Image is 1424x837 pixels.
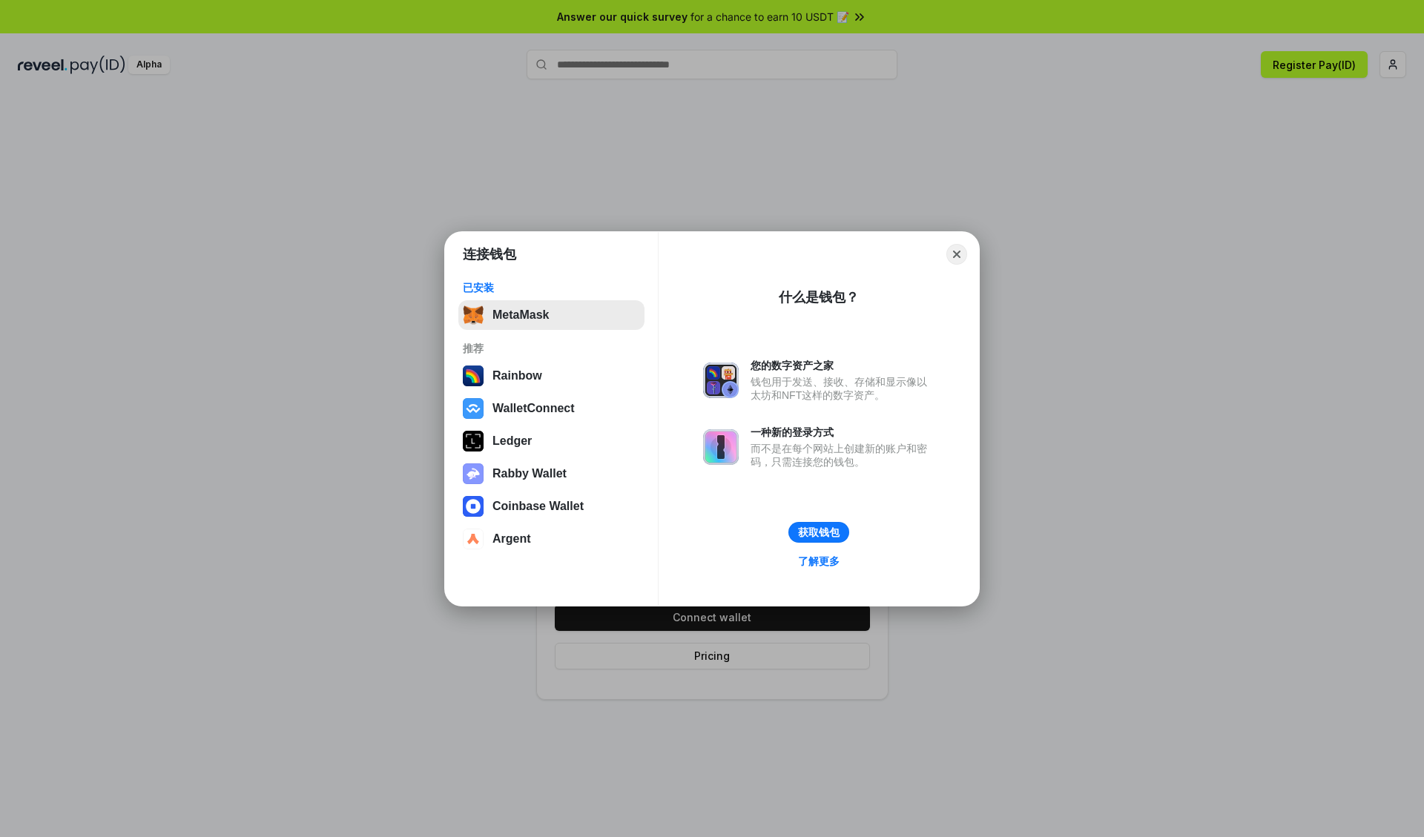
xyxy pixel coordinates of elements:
[492,500,584,513] div: Coinbase Wallet
[463,305,484,325] img: svg+xml,%3Csvg%20fill%3D%22none%22%20height%3D%2233%22%20viewBox%3D%220%200%2035%2033%22%20width%...
[779,288,859,306] div: 什么是钱包？
[946,244,967,265] button: Close
[492,402,575,415] div: WalletConnect
[703,363,739,398] img: svg+xml,%3Csvg%20xmlns%3D%22http%3A%2F%2Fwww.w3.org%2F2000%2Fsvg%22%20fill%3D%22none%22%20viewBox...
[492,532,531,546] div: Argent
[458,426,645,456] button: Ledger
[798,555,840,568] div: 了解更多
[458,524,645,554] button: Argent
[492,308,549,322] div: MetaMask
[463,496,484,517] img: svg+xml,%3Csvg%20width%3D%2228%22%20height%3D%2228%22%20viewBox%3D%220%200%2028%2028%22%20fill%3D...
[463,365,484,386] img: svg+xml,%3Csvg%20width%3D%22120%22%20height%3D%22120%22%20viewBox%3D%220%200%20120%20120%22%20fil...
[789,552,848,571] a: 了解更多
[463,431,484,451] img: svg+xml,%3Csvg%20xmlns%3D%22http%3A%2F%2Fwww.w3.org%2F2000%2Fsvg%22%20width%3D%2228%22%20height%3...
[492,369,542,383] div: Rainbow
[458,361,645,391] button: Rainbow
[463,245,516,263] h1: 连接钱包
[463,398,484,419] img: svg+xml,%3Csvg%20width%3D%2228%22%20height%3D%2228%22%20viewBox%3D%220%200%2028%2028%22%20fill%3D...
[458,300,645,330] button: MetaMask
[458,459,645,489] button: Rabby Wallet
[703,429,739,465] img: svg+xml,%3Csvg%20xmlns%3D%22http%3A%2F%2Fwww.w3.org%2F2000%2Fsvg%22%20fill%3D%22none%22%20viewBox...
[788,522,849,543] button: 获取钱包
[458,492,645,521] button: Coinbase Wallet
[458,394,645,423] button: WalletConnect
[463,342,640,355] div: 推荐
[751,426,934,439] div: 一种新的登录方式
[751,442,934,469] div: 而不是在每个网站上创建新的账户和密码，只需连接您的钱包。
[751,375,934,402] div: 钱包用于发送、接收、存储和显示像以太坊和NFT这样的数字资产。
[463,463,484,484] img: svg+xml,%3Csvg%20xmlns%3D%22http%3A%2F%2Fwww.w3.org%2F2000%2Fsvg%22%20fill%3D%22none%22%20viewBox...
[492,467,567,480] div: Rabby Wallet
[798,526,840,539] div: 获取钱包
[751,359,934,372] div: 您的数字资产之家
[492,434,532,448] div: Ledger
[463,529,484,549] img: svg+xml,%3Csvg%20width%3D%2228%22%20height%3D%2228%22%20viewBox%3D%220%200%2028%2028%22%20fill%3D...
[463,281,640,294] div: 已安装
